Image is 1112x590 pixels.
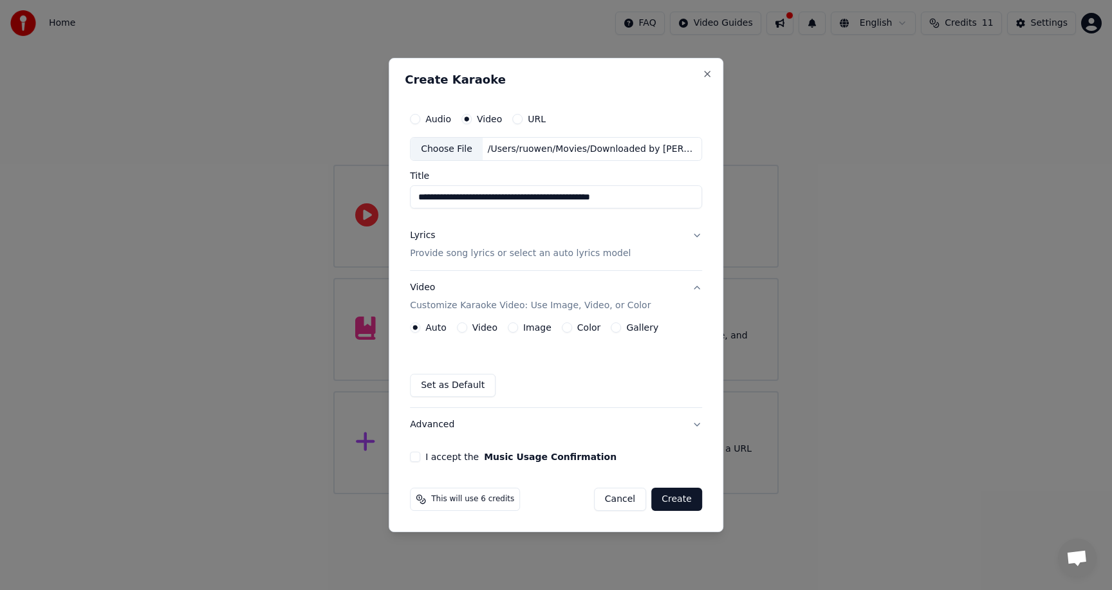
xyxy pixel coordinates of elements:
label: I accept the [425,452,616,461]
div: Choose File [411,138,483,161]
div: VideoCustomize Karaoke Video: Use Image, Video, or Color [410,322,702,407]
label: Title [410,172,702,181]
label: Auto [425,323,447,332]
p: Customize Karaoke Video: Use Image, Video, or Color [410,299,651,312]
div: Lyrics [410,230,435,243]
span: This will use 6 credits [431,494,514,504]
button: LyricsProvide song lyrics or select an auto lyrics model [410,219,702,271]
button: Cancel [594,488,646,511]
p: Provide song lyrics or select an auto lyrics model [410,248,631,261]
button: Advanced [410,408,702,441]
button: VideoCustomize Karaoke Video: Use Image, Video, or Color [410,272,702,323]
button: Set as Default [410,374,496,397]
div: Video [410,282,651,313]
label: Audio [425,115,451,124]
button: I accept the [484,452,616,461]
label: Gallery [626,323,658,332]
button: Create [651,488,702,511]
label: Image [523,323,551,332]
label: Video [477,115,502,124]
h2: Create Karaoke [405,74,707,86]
label: Color [577,323,601,332]
label: URL [528,115,546,124]
label: Video [472,323,497,332]
div: /Users/ruowen/Movies/Downloaded by [PERSON_NAME]/Queen – Bohemian Rhapsody (Official Video Remast... [483,143,701,156]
